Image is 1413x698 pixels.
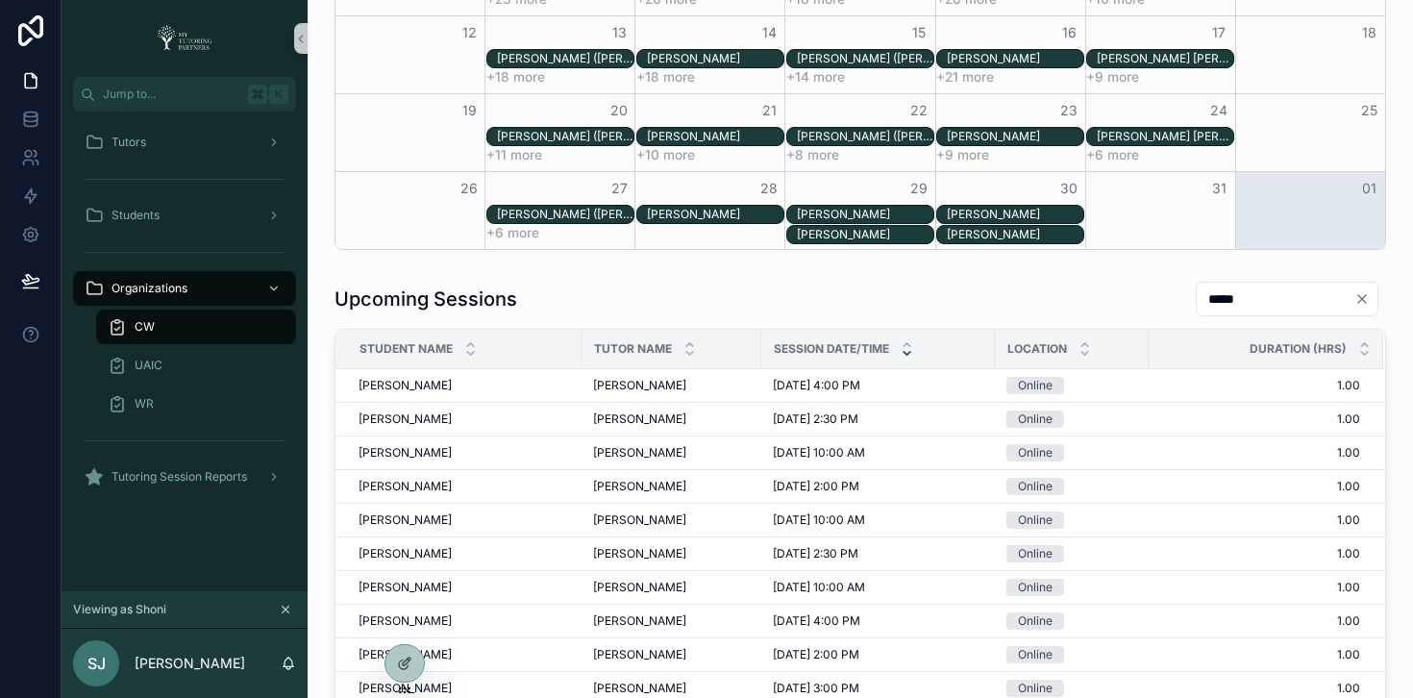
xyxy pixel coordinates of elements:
[1097,51,1233,66] div: [PERSON_NAME] [PERSON_NAME]
[1150,445,1360,461] span: 1.00
[96,310,296,344] a: CW
[359,378,452,393] span: [PERSON_NAME]
[271,87,286,102] span: K
[607,99,631,122] button: 20
[907,21,930,44] button: 15
[1357,99,1380,122] button: 25
[757,99,781,122] button: 21
[458,21,481,44] button: 12
[773,546,858,561] span: [DATE] 2:30 PM
[797,128,933,145] div: Lillian (Lilly) Rodriguez
[458,99,481,122] button: 19
[636,147,695,162] button: +10 more
[458,177,481,200] button: 26
[62,112,308,519] div: scrollable content
[1150,613,1360,629] span: 1.00
[359,411,452,427] span: [PERSON_NAME]
[87,652,106,675] span: SJ
[1097,128,1233,145] div: Presley Shattuck
[757,177,781,200] button: 28
[486,225,539,240] button: +6 more
[647,129,783,144] div: [PERSON_NAME]
[773,479,859,494] span: [DATE] 2:00 PM
[497,207,633,222] div: [PERSON_NAME] ([PERSON_NAME]) [PERSON_NAME]
[593,580,686,595] span: [PERSON_NAME]
[797,207,933,222] div: [PERSON_NAME]
[593,479,686,494] span: [PERSON_NAME]
[359,546,452,561] span: [PERSON_NAME]
[773,445,865,461] span: [DATE] 10:00 AM
[96,348,296,383] a: UAIC
[1018,579,1053,596] div: Online
[112,281,187,296] span: Organizations
[647,128,783,145] div: Jondel Cadenas
[73,602,166,617] span: Viewing as Shoni
[593,613,686,629] span: [PERSON_NAME]
[773,580,865,595] span: [DATE] 10:00 AM
[112,469,247,485] span: Tutoring Session Reports
[112,208,160,223] span: Students
[359,647,452,662] span: [PERSON_NAME]
[1207,177,1230,200] button: 31
[1150,512,1360,528] span: 1.00
[73,198,296,233] a: Students
[773,613,860,629] span: [DATE] 4:00 PM
[947,206,1083,223] div: Tylor Brees
[73,77,296,112] button: Jump to...K
[773,681,859,696] span: [DATE] 3:00 PM
[1086,69,1139,85] button: +9 more
[773,378,860,393] span: [DATE] 4:00 PM
[1018,511,1053,529] div: Online
[593,546,686,561] span: [PERSON_NAME]
[1057,99,1080,122] button: 23
[647,51,783,66] div: [PERSON_NAME]
[1207,99,1230,122] button: 24
[486,69,545,85] button: +18 more
[135,654,245,673] p: [PERSON_NAME]
[1150,580,1360,595] span: 1.00
[947,207,1083,222] div: [PERSON_NAME]
[135,319,155,335] span: CW
[1354,291,1377,307] button: Clear
[1097,50,1233,67] div: Presley Shattuck
[1018,612,1053,630] div: Online
[947,128,1083,145] div: Faith Maas
[907,99,930,122] button: 22
[1150,647,1360,662] span: 1.00
[359,341,453,357] span: Student Name
[359,479,452,494] span: [PERSON_NAME]
[593,512,686,528] span: [PERSON_NAME]
[497,51,633,66] div: [PERSON_NAME] ([PERSON_NAME]) [PERSON_NAME]
[757,21,781,44] button: 14
[593,647,686,662] span: [PERSON_NAME]
[1250,341,1347,357] span: Duration (hrs)
[73,460,296,494] a: Tutoring Session Reports
[1357,177,1380,200] button: 01
[497,206,633,223] div: Lillian (Lilly) Rodriguez
[1018,444,1053,461] div: Online
[1097,129,1233,144] div: [PERSON_NAME] [PERSON_NAME]
[359,512,452,528] span: [PERSON_NAME]
[593,445,686,461] span: [PERSON_NAME]
[594,341,672,357] span: Tutor Name
[497,128,633,145] div: Lillian (Lilly) Rodriguez
[497,50,633,67] div: Lillian (Lilly) Rodriguez
[593,378,686,393] span: [PERSON_NAME]
[1150,546,1360,561] span: 1.00
[797,51,933,66] div: [PERSON_NAME] ([PERSON_NAME]) [PERSON_NAME]
[936,69,994,85] button: +21 more
[1018,411,1053,428] div: Online
[1018,545,1053,562] div: Online
[1018,646,1053,663] div: Online
[1150,681,1360,696] span: 1.00
[773,647,859,662] span: [DATE] 2:00 PM
[947,227,1083,242] div: [PERSON_NAME]
[497,129,633,144] div: [PERSON_NAME] ([PERSON_NAME]) [PERSON_NAME]
[647,206,783,223] div: Jannat Aledrisi
[773,411,858,427] span: [DATE] 2:30 PM
[947,226,1083,243] div: Nolan Espedal
[135,396,154,411] span: WR
[647,50,783,67] div: Jondel Cadenas
[486,147,542,162] button: +11 more
[947,129,1083,144] div: [PERSON_NAME]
